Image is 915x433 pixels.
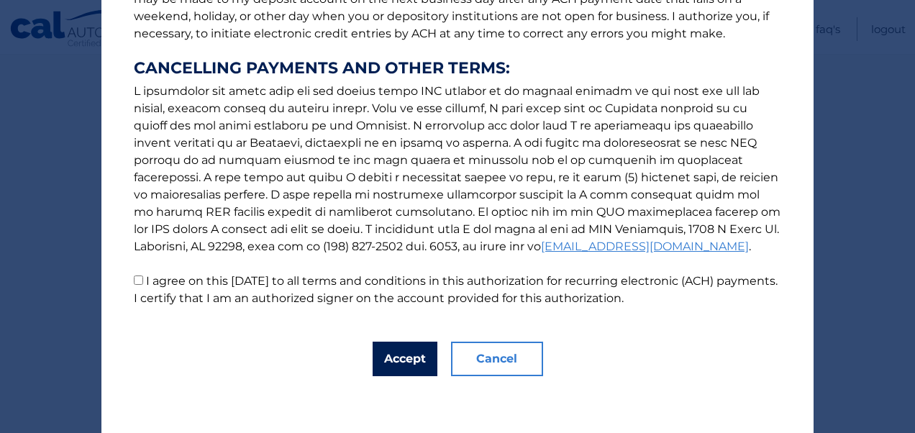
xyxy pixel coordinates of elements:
[373,342,437,376] button: Accept
[451,342,543,376] button: Cancel
[541,240,749,253] a: [EMAIL_ADDRESS][DOMAIN_NAME]
[134,60,781,77] strong: CANCELLING PAYMENTS AND OTHER TERMS:
[134,274,778,305] label: I agree on this [DATE] to all terms and conditions in this authorization for recurring electronic...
